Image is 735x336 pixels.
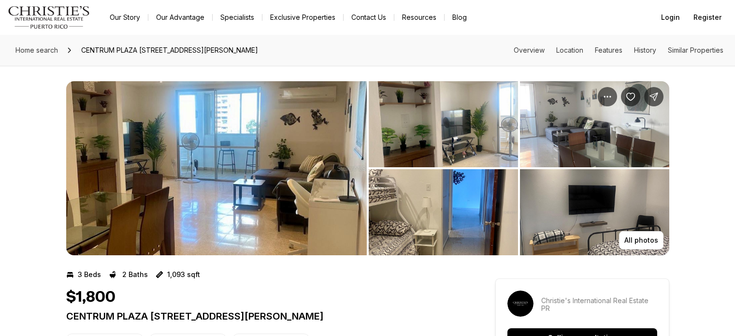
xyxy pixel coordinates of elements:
a: Blog [445,11,475,24]
span: Login [661,14,680,21]
button: Register [688,8,727,27]
a: Home search [12,43,62,58]
a: Skip to: Similar Properties [668,46,723,54]
button: View image gallery [66,81,367,255]
button: Contact Us [344,11,394,24]
a: Exclusive Properties [262,11,343,24]
p: CENTRUM PLAZA [STREET_ADDRESS][PERSON_NAME] [66,310,461,322]
h1: $1,800 [66,288,115,307]
button: View image gallery [520,81,669,167]
a: Skip to: Location [556,46,583,54]
p: 2 Baths [122,271,148,278]
img: logo [8,6,90,29]
a: Our Story [102,11,148,24]
button: Property options [598,87,617,106]
button: All photos [619,231,663,249]
a: Resources [394,11,444,24]
p: Christie's International Real Estate PR [541,297,657,312]
span: CENTRUM PLAZA [STREET_ADDRESS][PERSON_NAME] [77,43,262,58]
li: 2 of 6 [369,81,669,255]
p: All photos [624,236,658,244]
button: View image gallery [369,169,518,255]
a: Skip to: Overview [514,46,545,54]
div: Listing Photos [66,81,669,255]
a: Our Advantage [148,11,212,24]
button: Share Property: CENTRUM PLAZA CALLE MEXCIO ESQ URUGUAY #7F [644,87,663,106]
button: View image gallery [520,169,669,255]
a: Skip to: History [634,46,656,54]
button: Login [655,8,686,27]
p: 3 Beds [78,271,101,278]
nav: Page section menu [514,46,723,54]
button: Save Property: CENTRUM PLAZA CALLE MEXCIO ESQ URUGUAY #7F [621,87,640,106]
li: 1 of 6 [66,81,367,255]
button: View image gallery [369,81,518,167]
a: Skip to: Features [595,46,622,54]
span: Home search [15,46,58,54]
span: Register [693,14,721,21]
p: 1,093 sqft [167,271,200,278]
a: Specialists [213,11,262,24]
